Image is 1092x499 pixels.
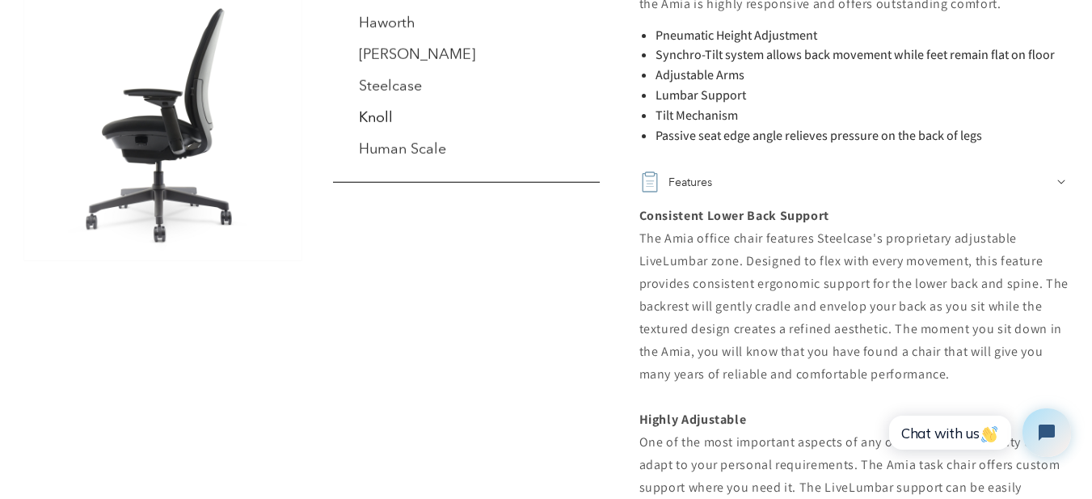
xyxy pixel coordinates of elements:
[359,140,446,158] a: Human Scale
[359,45,475,63] a: [PERSON_NAME]
[871,395,1085,471] iframe: Tidio Chat
[359,77,422,95] a: Steelcase
[359,14,415,32] a: Haworth
[359,108,393,126] a: Knoll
